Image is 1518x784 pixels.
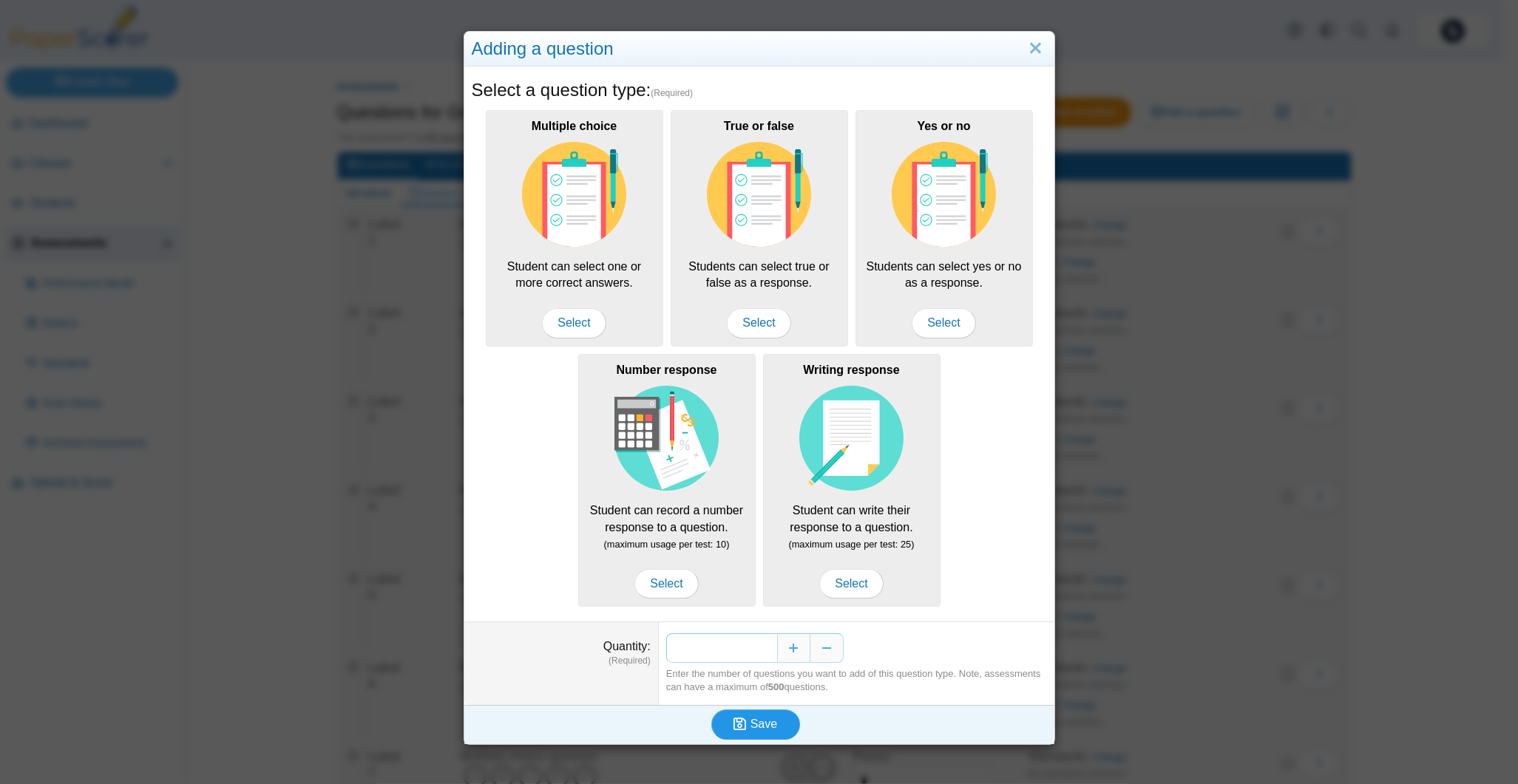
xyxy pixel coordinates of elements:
img: item-type-number-response.svg [614,386,719,491]
b: Multiple choice [532,120,617,132]
span: Select [634,569,698,599]
div: Adding a question [464,32,1054,67]
span: Select [727,308,790,338]
div: Students can select true or false as a response. [671,110,848,347]
b: Writing response [803,364,899,376]
a: Close [1024,36,1047,61]
div: Students can select yes or no as a response. [855,110,1033,347]
h5: Select a question type: [472,78,1047,103]
span: Select [542,308,606,338]
img: item-type-writing-response.svg [799,386,904,491]
small: (maximum usage per test: 25) [789,539,915,550]
button: Decrease [810,633,844,663]
img: item-type-multiple-choice.svg [707,142,812,247]
div: Student can select one or more correct answers. [486,110,663,347]
dfn: (Required) [472,655,651,667]
span: Select [912,308,975,338]
b: Number response [616,364,716,376]
div: Student can record a number response to a question. [578,354,756,607]
div: Student can write their response to a question. [763,354,941,607]
span: Save [750,717,777,730]
label: Quantity [603,640,651,652]
img: item-type-multiple-choice.svg [522,142,627,247]
small: (maximum usage per test: 10) [604,539,730,550]
span: Select [819,569,883,599]
b: True or false [724,120,794,132]
button: Increase [777,633,810,663]
b: Yes or no [917,120,970,132]
button: Save [711,709,800,739]
span: (Required) [651,87,693,100]
img: item-type-multiple-choice.svg [892,142,997,247]
b: 500 [768,681,785,692]
div: Enter the number of questions you want to add of this question type. Note, assessments can have a... [666,667,1047,694]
